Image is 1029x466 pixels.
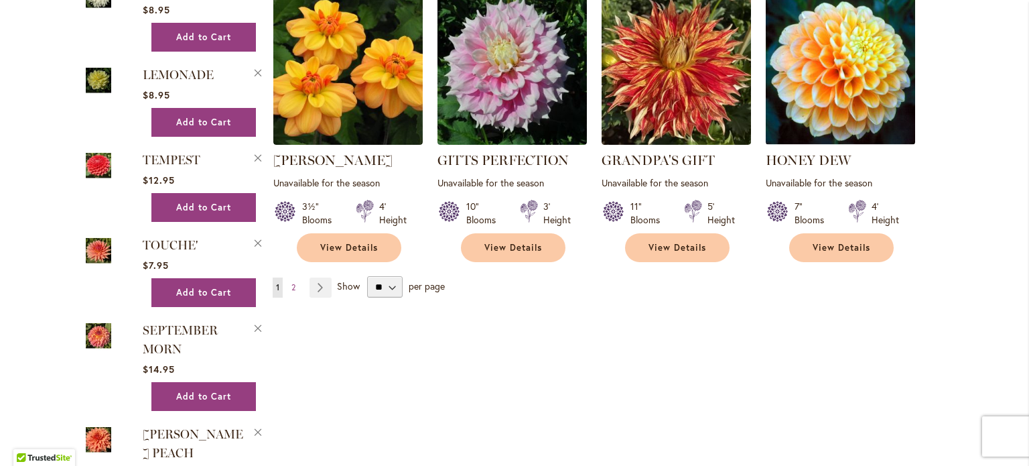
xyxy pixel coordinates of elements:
span: $8.95 [143,89,170,101]
span: Add to Cart [176,117,231,128]
iframe: Launch Accessibility Center [10,418,48,456]
a: TOUCHE' [143,238,198,253]
span: per page [409,280,445,292]
div: 5' Height [707,200,735,227]
button: Add to Cart [151,278,256,307]
a: LEMONADE [143,68,214,82]
a: GRANDPA'S GIFT [602,152,715,168]
a: View Details [789,233,894,262]
img: TEMPEST [86,150,111,180]
a: 2 [288,278,299,298]
a: GITTS PERFECTION [437,152,569,168]
span: View Details [648,242,706,253]
span: View Details [813,242,870,253]
span: $12.95 [143,174,175,186]
span: Add to Cart [176,32,231,43]
span: Add to Cart [176,391,231,402]
span: $7.95 [143,259,169,272]
div: 7" Blooms [795,200,832,227]
a: TEMPEST [86,150,111,183]
a: September Morn [86,321,111,353]
img: LEMONADE [86,65,111,95]
div: 10" Blooms [466,200,504,227]
p: Unavailable for the season [273,176,423,189]
span: $14.95 [143,363,175,375]
span: 2 [291,282,295,292]
span: Add to Cart [176,287,231,298]
button: Add to Cart [151,382,256,411]
div: 4' Height [379,200,407,227]
p: Unavailable for the season [766,176,915,189]
a: Grandpa's Gift [602,135,751,148]
a: TOUCHE' [86,235,111,268]
p: Unavailable for the season [437,176,587,189]
span: Show [337,280,360,292]
a: [PERSON_NAME] [273,152,393,168]
div: 11" Blooms [630,200,668,227]
span: 1 [276,282,279,292]
p: Unavailable for the season [602,176,751,189]
span: Add to Cart [176,202,231,213]
button: Add to Cart [151,108,256,137]
a: Ginger Snap [273,135,423,148]
img: Sherwood's Peach [86,424,111,455]
div: 4' Height [872,200,899,227]
a: View Details [625,233,730,262]
a: View Details [461,233,565,262]
div: 3½" Blooms [302,200,340,227]
img: September Morn [86,321,111,351]
a: GITTS PERFECTION [437,135,587,148]
span: View Details [320,242,378,253]
a: LEMONADE [86,65,111,98]
span: View Details [484,242,542,253]
a: TEMPEST [143,153,200,168]
div: 3' Height [543,200,571,227]
img: TOUCHE' [86,235,111,266]
button: Add to Cart [151,193,256,222]
span: $8.95 [143,3,170,16]
a: Sherwood's Peach [86,424,111,457]
a: HONEY DEW [766,152,851,168]
a: View Details [297,233,401,262]
a: [PERSON_NAME] PEACH [143,427,243,461]
a: SEPTEMBER MORN [143,323,218,357]
button: Add to Cart [151,23,256,52]
a: Honey Dew [766,135,915,148]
